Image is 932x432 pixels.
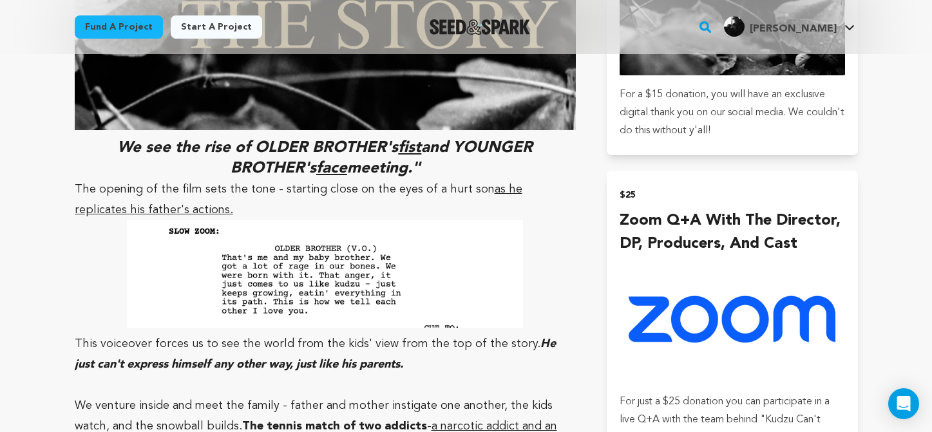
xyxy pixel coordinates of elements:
a: Tristan H.'s Profile [721,14,857,37]
h2: $25 [620,186,844,204]
div: Tristan H.'s Profile [724,16,837,37]
img: a9663e7f68ce07a8.jpg [724,16,745,37]
h4: Zoom Q+A with the Director, DP, Producers, and Cast [620,209,844,256]
em: BROTHER's meeting." [231,161,420,176]
a: Seed&Spark Homepage [430,19,531,35]
span: Tristan H.'s Profile [721,14,857,41]
span: [PERSON_NAME] [750,24,837,34]
div: Open Intercom Messenger [888,388,919,419]
u: face [316,161,347,176]
a: Fund a project [75,15,163,39]
img: Seed&Spark Logo Dark Mode [430,19,531,35]
u: fist [398,140,421,156]
p: For a $15 donation, you will have an exclusive digital thank you on our social media. We couldn't... [620,86,844,140]
em: He just can't express himself any other way, just like his parents. [75,338,556,370]
p: This voiceover forces us to see the world from the kids' view from the top of the story. [75,333,576,375]
img: incentive [620,256,844,382]
strong: The tennis match of two addicts [242,420,427,432]
img: 1757628486-Screenshot%202025-09-11%20at%206.08.03%E2%80%AFPM.png [127,220,523,327]
a: Start a project [171,15,262,39]
p: The opening of the film sets the tone - starting close on the eyes of a hurt son [75,179,576,220]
